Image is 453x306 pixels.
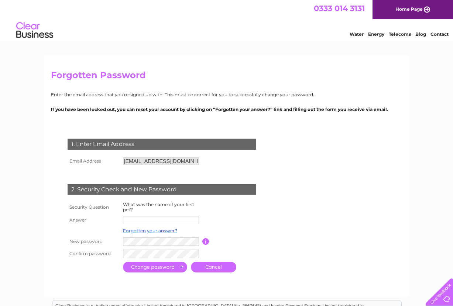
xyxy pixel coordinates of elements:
[51,91,402,98] p: Enter the email address that you're signed up with. This must be correct for you to successfully ...
[314,4,365,13] a: 0333 014 3131
[123,228,177,233] a: Forgotten your answer?
[430,31,449,37] a: Contact
[51,70,402,84] h2: Forgotten Password
[66,248,121,260] th: Confirm password
[389,31,411,37] a: Telecoms
[191,262,236,272] a: Cancel
[368,31,384,37] a: Energy
[66,236,121,248] th: New password
[68,139,256,150] div: 1. Enter Email Address
[123,202,194,212] label: What was the name of your first pet?
[350,31,364,37] a: Water
[66,214,121,226] th: Answer
[16,19,54,42] img: logo.png
[68,184,256,195] div: 2. Security Check and New Password
[66,155,121,167] th: Email Address
[123,262,187,272] input: Submit
[66,200,121,214] th: Security Question
[415,31,426,37] a: Blog
[52,4,401,36] div: Clear Business is a trading name of Verastar Limited (registered in [GEOGRAPHIC_DATA] No. 3667643...
[51,106,402,113] p: If you have been locked out, you can reset your account by clicking on “Forgotten your answer?” l...
[202,238,209,245] input: Information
